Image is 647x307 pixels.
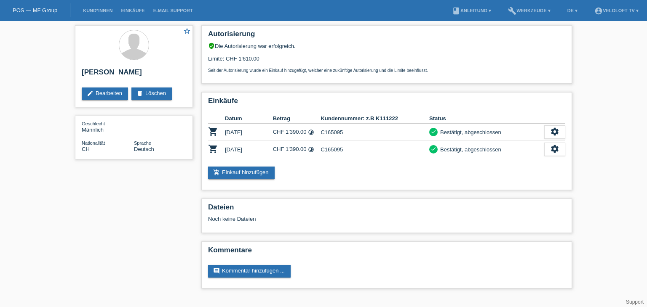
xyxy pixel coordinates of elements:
h2: [PERSON_NAME] [82,68,186,81]
i: settings [550,144,559,153]
a: add_shopping_cartEinkauf hinzufügen [208,167,275,179]
td: CHF 1'390.00 [273,124,321,141]
i: Fixe Raten (24 Raten) [308,146,314,153]
a: deleteLöschen [131,87,172,100]
a: editBearbeiten [82,87,128,100]
p: Seit der Autorisierung wurde ein Einkauf hinzugefügt, welcher eine zukünftige Autorisierung und d... [208,68,565,73]
i: build [508,7,516,15]
td: [DATE] [225,141,273,158]
i: POSP00028711 [208,144,218,154]
i: star_border [183,27,191,35]
a: commentKommentar hinzufügen ... [208,265,291,278]
i: comment [213,267,220,274]
i: delete [136,90,143,97]
a: bookAnleitung ▾ [448,8,495,13]
h2: Dateien [208,203,565,216]
div: Männlich [82,120,134,133]
h2: Kommentare [208,246,565,259]
td: C165095 [321,124,429,141]
i: add_shopping_cart [213,169,220,176]
a: Support [626,299,644,305]
a: star_border [183,27,191,36]
i: check [430,146,436,152]
i: book [452,7,460,15]
div: Bestätigt, abgeschlossen [438,128,501,137]
span: Sprache [134,140,151,146]
div: Limite: CHF 1'610.00 [208,49,565,73]
a: E-Mail Support [149,8,197,13]
a: account_circleVeloLoft TV ▾ [590,8,643,13]
a: Kund*innen [79,8,117,13]
i: POSP00028373 [208,127,218,137]
h2: Autorisierung [208,30,565,42]
a: POS — MF Group [13,7,57,13]
th: Status [429,114,544,124]
i: Fixe Raten (12 Raten) [308,129,314,135]
td: [DATE] [225,124,273,141]
th: Kundennummer: z.B K111222 [321,114,429,124]
a: Einkäufe [117,8,149,13]
i: verified_user [208,42,215,49]
i: account_circle [594,7,603,15]
span: Geschlecht [82,121,105,126]
th: Betrag [273,114,321,124]
i: settings [550,127,559,136]
td: CHF 1'390.00 [273,141,321,158]
i: edit [87,90,94,97]
td: C165095 [321,141,429,158]
div: Bestätigt, abgeschlossen [438,145,501,154]
a: DE ▾ [563,8,582,13]
h2: Einkäufe [208,97,565,109]
a: buildWerkzeuge ▾ [504,8,555,13]
div: Die Autorisierung war erfolgreich. [208,42,565,49]
th: Datum [225,114,273,124]
div: Noch keine Dateien [208,216,465,222]
span: Schweiz [82,146,90,152]
span: Deutsch [134,146,154,152]
i: check [430,129,436,135]
span: Nationalität [82,140,105,146]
